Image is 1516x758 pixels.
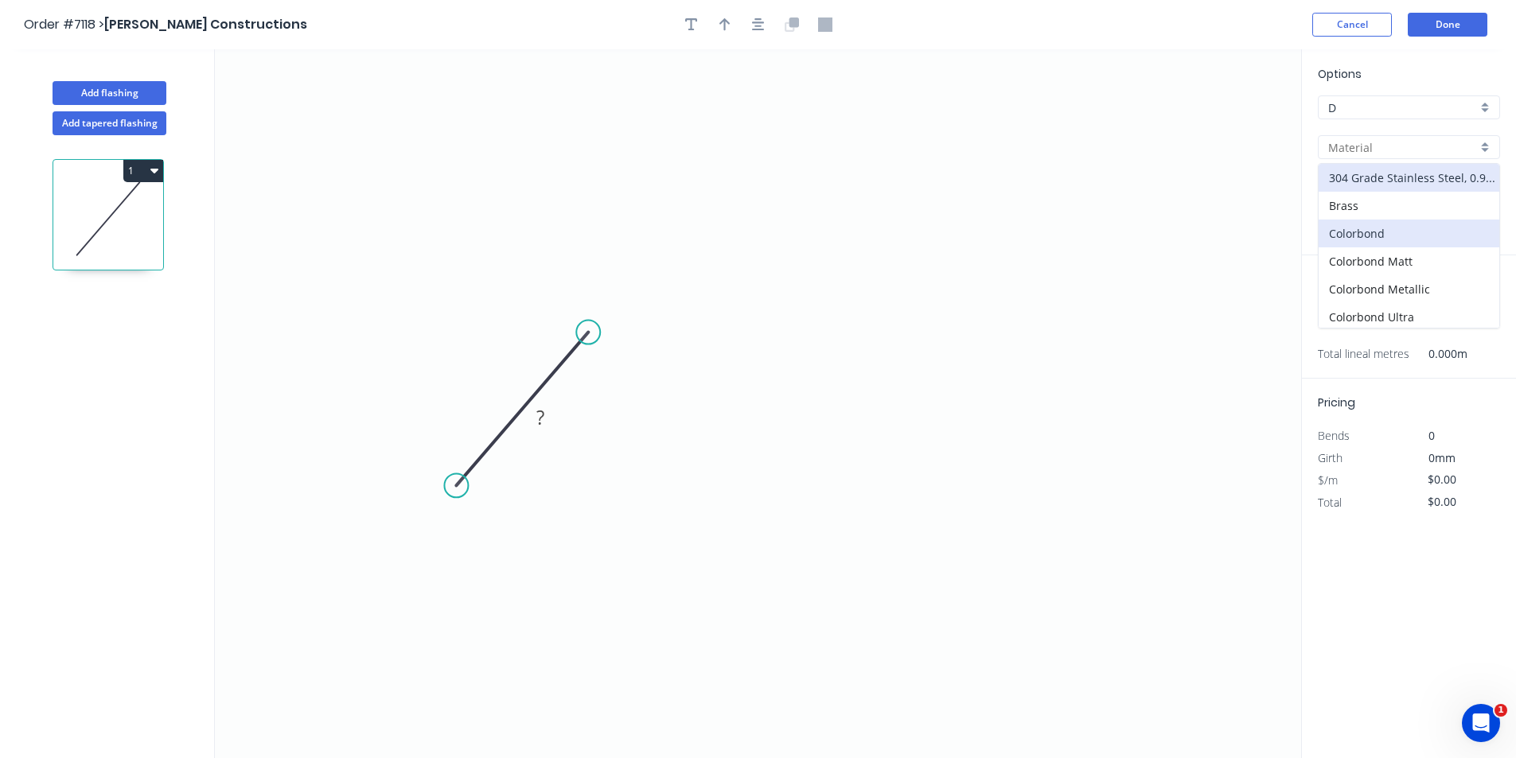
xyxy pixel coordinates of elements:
span: Girth [1318,450,1343,465]
div: 304 Grade Stainless Steel, 0.9mm Perforated Pattern 208 - 2mm hole [1319,164,1499,192]
span: 1 [1495,704,1507,717]
span: 0mm [1428,450,1456,465]
svg: 0 [215,49,1301,758]
span: 0.000m [1409,343,1467,365]
tspan: ? [536,404,544,430]
span: [PERSON_NAME] Constructions [104,15,307,33]
div: Brass [1319,192,1499,220]
span: Order #7118 > [24,15,104,33]
div: Colorbond Matt [1319,247,1499,275]
iframe: Intercom live chat [1462,704,1500,742]
input: Price level [1328,99,1477,116]
span: Total lineal metres [1318,343,1409,365]
div: Colorbond Metallic [1319,275,1499,303]
div: Colorbond Ultra [1319,303,1499,331]
button: Cancel [1312,13,1392,37]
span: Bends [1318,428,1350,443]
span: Total [1318,495,1342,510]
button: Done [1408,13,1487,37]
span: Pricing [1318,395,1355,410]
span: 0 [1428,428,1435,443]
button: Add flashing [53,81,166,105]
div: Colorbond [1319,220,1499,247]
input: Material [1328,139,1477,156]
button: 1 [123,160,163,182]
span: $/m [1318,472,1338,488]
button: Add tapered flashing [53,111,166,135]
span: Options [1318,66,1362,82]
